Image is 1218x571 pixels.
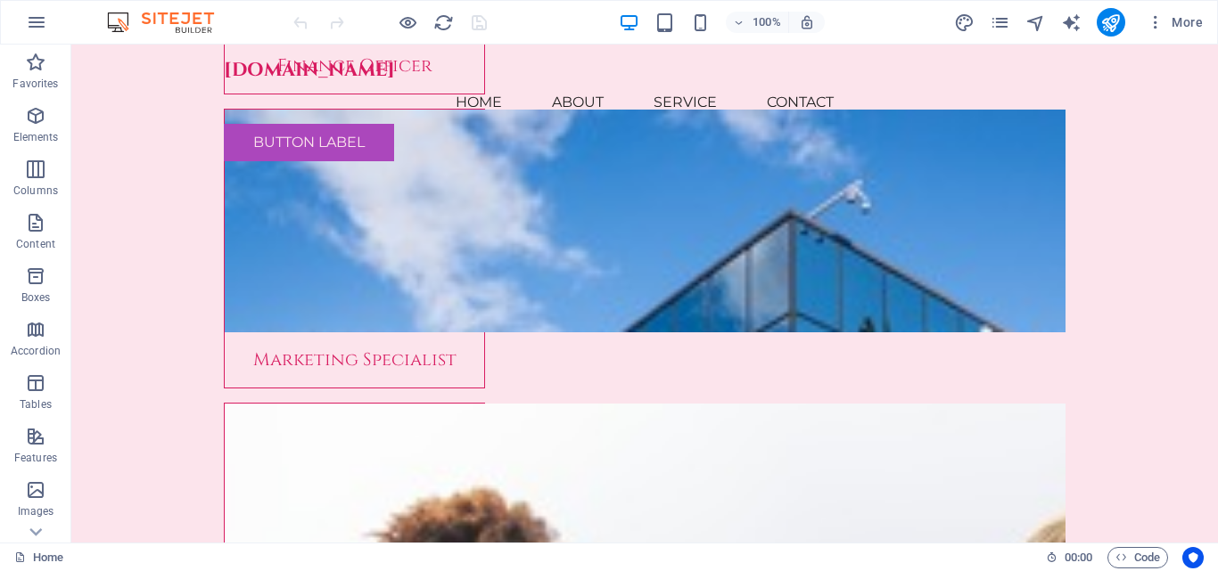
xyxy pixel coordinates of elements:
h6: 100% [753,12,781,33]
i: Pages (Ctrl+Alt+S) [990,12,1010,33]
p: Columns [13,184,58,198]
p: Content [16,237,55,251]
span: More [1147,13,1203,31]
button: reload [432,12,454,33]
button: More [1140,8,1210,37]
p: Boxes [21,290,51,305]
p: Features [14,451,57,465]
h6: Session time [1046,547,1093,568]
p: Elements [13,130,59,144]
i: Design (Ctrl+Alt+Y) [954,12,975,33]
a: Click to cancel selection. Double-click to open Pages [14,547,63,568]
span: Code [1115,547,1160,568]
button: 100% [726,12,789,33]
button: Code [1107,547,1168,568]
button: pages [990,12,1011,33]
button: Usercentrics [1182,547,1204,568]
span: : [1077,551,1080,564]
button: text_generator [1061,12,1082,33]
span: 00 00 [1065,547,1092,568]
i: Navigator [1025,12,1046,33]
i: AI Writer [1061,12,1082,33]
p: Images [18,504,54,518]
img: Editor Logo [103,12,236,33]
p: Favorites [12,77,58,91]
button: design [954,12,975,33]
p: Tables [20,397,52,412]
button: navigator [1025,12,1047,33]
i: Reload page [433,12,454,33]
button: publish [1097,8,1125,37]
i: Publish [1100,12,1121,33]
p: Accordion [11,344,61,358]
